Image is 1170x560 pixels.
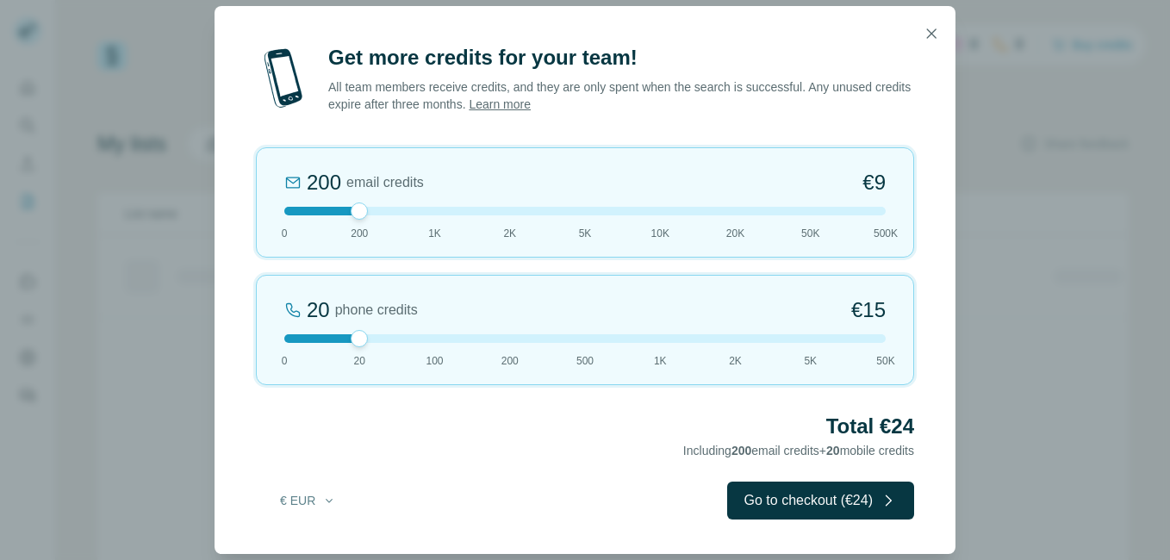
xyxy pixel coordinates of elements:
h2: Total €24 [256,413,914,440]
span: 20K [726,226,744,241]
span: phone credits [335,300,418,320]
span: 1K [428,226,441,241]
span: 200 [501,353,519,369]
span: 1K [654,353,667,369]
span: €15 [851,296,886,324]
p: All team members receive credits, and they are only spent when the search is successful. Any unus... [328,78,914,113]
span: 500K [874,226,898,241]
span: Including email credits + mobile credits [683,444,914,457]
span: 20 [826,444,840,457]
span: 2K [503,226,516,241]
span: €9 [862,169,886,196]
a: Learn more [469,97,531,111]
span: 5K [804,353,817,369]
span: 500 [576,353,594,369]
span: 0 [282,226,288,241]
span: 200 [731,444,751,457]
span: 2K [729,353,742,369]
span: email credits [346,172,424,193]
span: 5K [579,226,592,241]
button: Go to checkout (€24) [727,482,914,520]
div: 200 [307,169,341,196]
button: € EUR [268,485,348,516]
span: 0 [282,353,288,369]
span: 50K [801,226,819,241]
span: 50K [876,353,894,369]
img: mobile-phone [256,44,311,113]
span: 200 [351,226,368,241]
div: 20 [307,296,330,324]
span: 10K [651,226,669,241]
span: 20 [354,353,365,369]
span: 100 [426,353,443,369]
